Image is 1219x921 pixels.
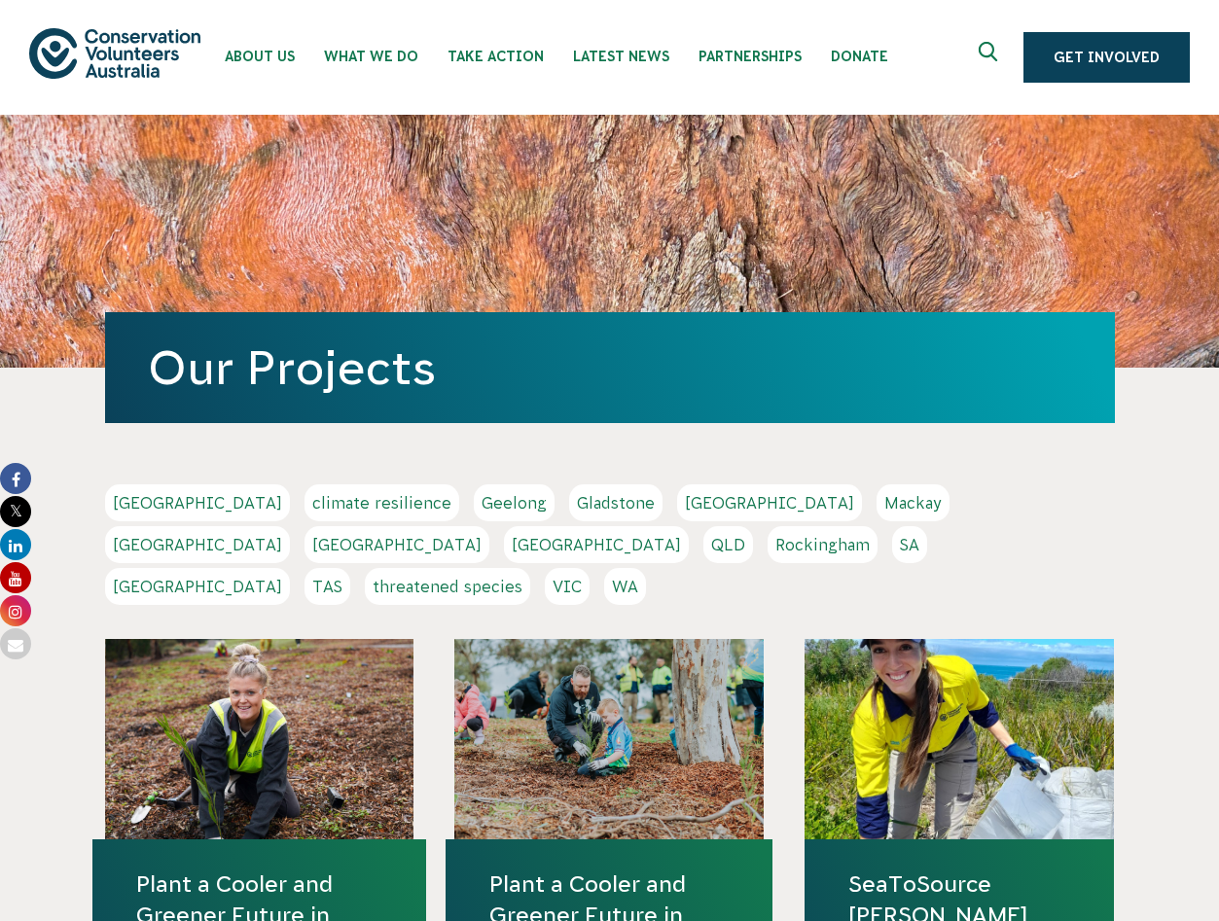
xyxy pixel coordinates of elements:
a: [GEOGRAPHIC_DATA] [105,568,290,605]
span: Take Action [448,49,544,64]
img: logo.svg [29,28,200,78]
span: Expand search box [979,42,1003,73]
a: [GEOGRAPHIC_DATA] [504,526,689,563]
a: [GEOGRAPHIC_DATA] [105,526,290,563]
a: Rockingham [768,526,878,563]
a: threatened species [365,568,530,605]
span: What We Do [324,49,418,64]
span: Latest News [573,49,669,64]
span: About Us [225,49,295,64]
a: Mackay [877,484,950,521]
a: TAS [305,568,350,605]
a: Gladstone [569,484,663,521]
a: Get Involved [1023,32,1190,83]
a: QLD [703,526,753,563]
a: [GEOGRAPHIC_DATA] [105,484,290,521]
span: Partnerships [699,49,802,64]
a: [GEOGRAPHIC_DATA] [677,484,862,521]
a: WA [604,568,646,605]
a: VIC [545,568,590,605]
a: Geelong [474,484,555,521]
span: Donate [831,49,888,64]
button: Expand search box Close search box [967,34,1014,81]
a: climate resilience [305,484,459,521]
a: SA [892,526,927,563]
a: [GEOGRAPHIC_DATA] [305,526,489,563]
a: Our Projects [148,341,436,394]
